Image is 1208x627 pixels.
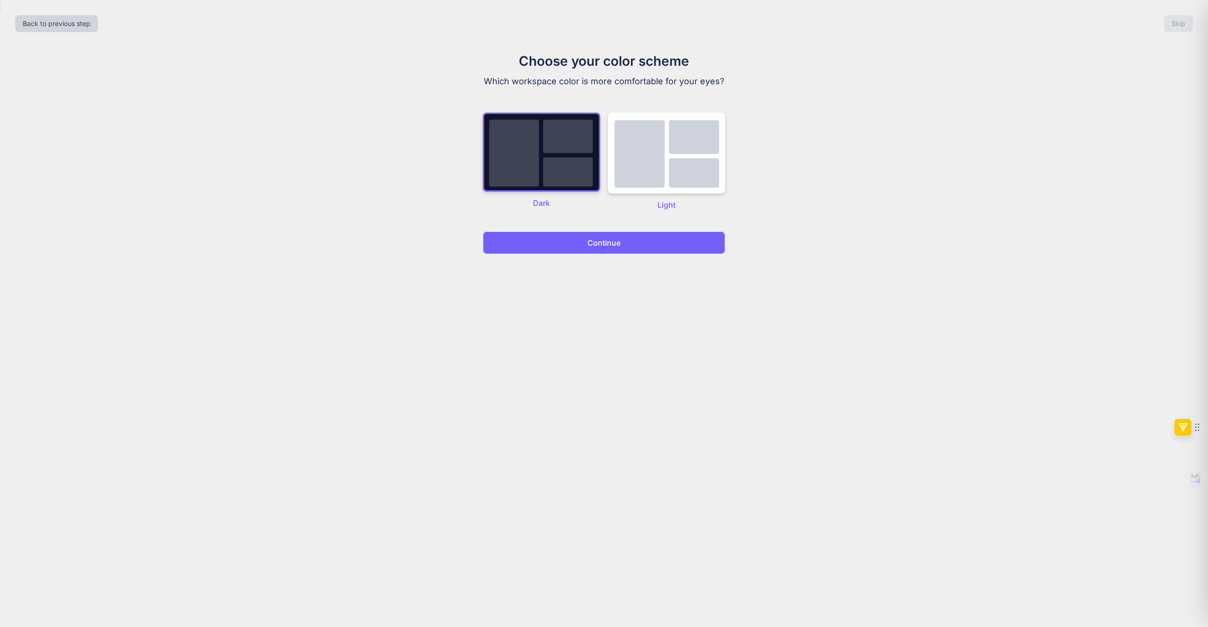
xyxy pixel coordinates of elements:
h1: Choose your color scheme [445,51,763,71]
p: Which workspace color is more comfortable for your eyes? [445,75,763,88]
button: Continue [483,231,725,254]
img: dark [483,113,600,192]
button: Skip [1164,15,1193,32]
p: Light [608,199,725,211]
button: Back to previous step [15,15,98,32]
p: Dark [483,197,600,209]
img: dark [608,113,725,194]
p: Continue [587,237,621,248]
